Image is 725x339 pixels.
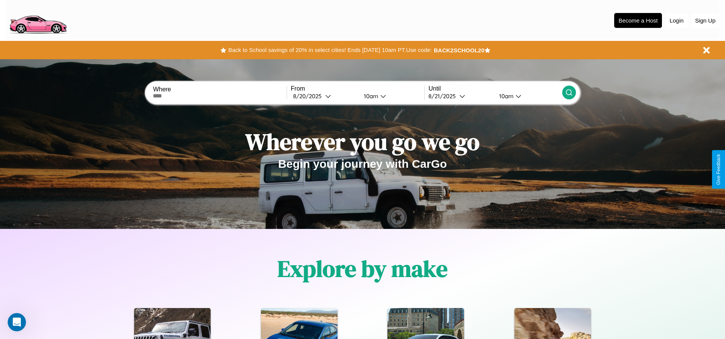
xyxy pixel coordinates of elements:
button: Login [666,13,688,28]
div: 8 / 21 / 2025 [428,92,459,100]
label: Until [428,85,562,92]
div: Give Feedback [716,154,721,185]
label: From [291,85,424,92]
div: 8 / 20 / 2025 [293,92,325,100]
h1: Explore by make [277,253,448,284]
button: Become a Host [614,13,662,28]
b: BACK2SCHOOL20 [434,47,485,54]
button: 10am [358,92,425,100]
div: 10am [495,92,516,100]
img: logo [6,4,70,36]
button: Sign Up [691,13,719,28]
button: 10am [493,92,562,100]
iframe: Intercom live chat [8,313,26,331]
label: Where [153,86,286,93]
button: 8/20/2025 [291,92,358,100]
div: 10am [360,92,380,100]
button: Back to School savings of 20% in select cities! Ends [DATE] 10am PT.Use code: [226,45,433,55]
